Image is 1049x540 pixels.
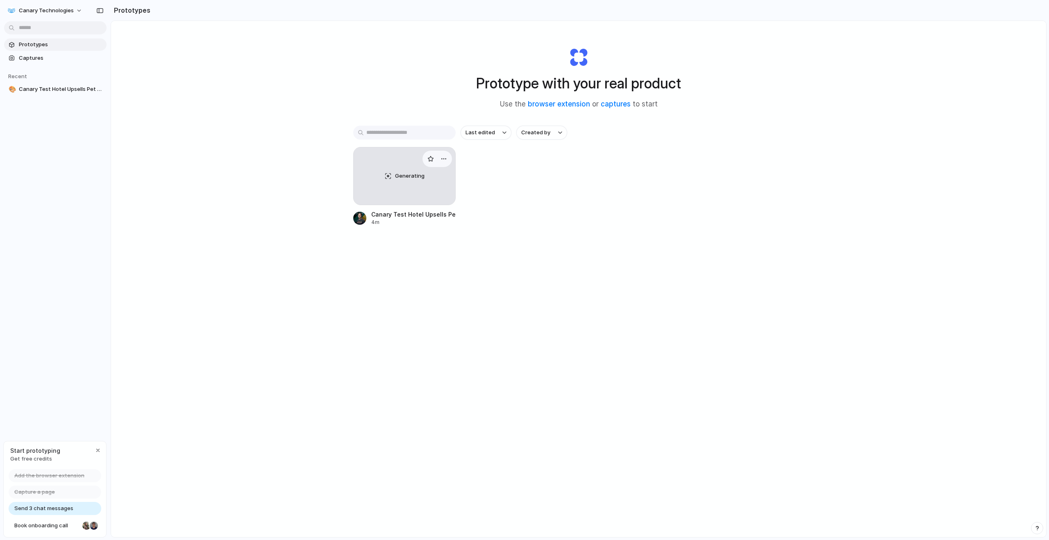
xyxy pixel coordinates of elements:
[82,521,91,531] div: Nicole Kubica
[19,7,74,15] span: Canary Technologies
[14,504,73,513] span: Send 3 chat messages
[395,172,425,180] span: Generating
[516,126,567,140] button: Created by
[4,4,86,17] button: Canary Technologies
[19,54,103,62] span: Captures
[500,99,658,110] span: Use the or to start
[14,472,84,480] span: Add the browser extension
[601,100,631,108] a: captures
[461,126,511,140] button: Last edited
[7,85,16,93] button: 🎨
[4,83,107,95] a: 🎨Canary Test Hotel Upsells Pet Fee Layout
[89,521,99,531] div: Christian Iacullo
[10,455,60,463] span: Get free credits
[19,85,103,93] span: Canary Test Hotel Upsells Pet Fee Layout
[14,522,79,530] span: Book onboarding call
[8,73,27,79] span: Recent
[9,85,14,94] div: 🎨
[465,129,495,137] span: Last edited
[19,41,103,49] span: Prototypes
[371,210,456,219] div: Canary Test Hotel Upsells Pet Fee Layout
[111,5,150,15] h2: Prototypes
[521,129,550,137] span: Created by
[4,38,107,51] a: Prototypes
[4,52,107,64] a: Captures
[9,519,101,532] a: Book onboarding call
[476,72,681,94] h1: Prototype with your real product
[10,446,60,455] span: Start prototyping
[14,488,55,496] span: Capture a page
[353,147,456,226] a: GeneratingCanary Test Hotel Upsells Pet Fee Layout4m
[528,100,590,108] a: browser extension
[371,219,456,226] div: 4m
